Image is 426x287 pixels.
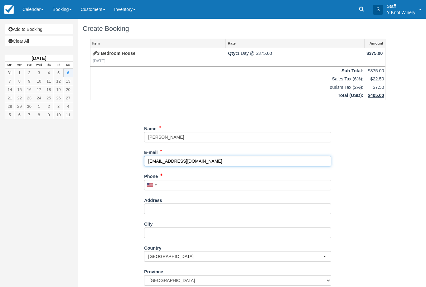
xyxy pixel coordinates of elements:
[144,123,156,132] label: Name
[63,94,73,102] a: 27
[144,171,158,180] label: Phone
[15,69,24,77] a: 1
[364,66,385,75] td: $375.00
[34,111,44,119] a: 8
[226,39,364,48] a: Rate
[54,62,63,69] th: Fri
[90,39,225,48] a: Item
[15,102,24,111] a: 29
[144,219,152,227] label: City
[44,77,54,85] a: 11
[93,58,224,64] em: [DATE]
[364,48,385,66] td: $375.00
[5,24,73,34] a: Add to Booking
[144,180,159,190] div: United States: +1
[34,102,44,111] a: 1
[364,83,385,92] td: $7.50
[44,111,54,119] a: 9
[226,48,364,66] td: 1 Day @ $375.00
[54,102,63,111] a: 3
[63,69,73,77] a: 6
[63,62,73,69] th: Sat
[93,51,135,56] a: 3 Bedroom House
[5,85,15,94] a: 14
[63,85,73,94] a: 20
[15,77,24,85] a: 8
[5,36,73,46] a: Clear All
[15,85,24,94] a: 15
[144,147,157,156] label: E-mail
[34,62,44,69] th: Wed
[34,69,44,77] a: 3
[364,75,385,83] td: $22.50
[5,111,15,119] a: 5
[90,83,365,92] td: Tourism Tax (2%):
[144,195,162,204] label: Address
[148,253,323,260] span: [GEOGRAPHIC_DATA]
[338,93,363,98] strong: Total ( ):
[4,5,14,14] img: checkfront-main-nav-mini-logo.png
[54,77,63,85] a: 12
[368,93,384,98] u: $405.00
[24,94,34,102] a: 23
[44,69,54,77] a: 4
[44,94,54,102] a: 25
[144,251,331,262] button: [GEOGRAPHIC_DATA]
[5,69,15,77] a: 31
[144,266,163,275] label: Province
[5,94,15,102] a: 21
[31,56,46,61] strong: [DATE]
[34,85,44,94] a: 17
[351,93,360,98] span: USD
[24,102,34,111] a: 30
[24,85,34,94] a: 16
[24,111,34,119] a: 7
[63,77,73,85] a: 13
[44,102,54,111] a: 2
[144,243,161,251] label: Country
[15,111,24,119] a: 6
[63,111,73,119] a: 11
[5,62,15,69] th: Sun
[54,94,63,102] a: 26
[24,62,34,69] th: Tue
[34,94,44,102] a: 24
[5,102,15,111] a: 28
[54,111,63,119] a: 10
[63,102,73,111] a: 4
[54,69,63,77] a: 5
[365,39,385,48] a: Amount
[341,68,363,73] strong: Sub-Total:
[24,77,34,85] a: 9
[387,9,415,16] p: Y Knot Winery
[90,75,365,83] td: Sales Tax (6%):
[387,3,415,9] p: Staff
[373,5,383,15] div: S
[44,62,54,69] th: Thu
[15,62,24,69] th: Mon
[34,77,44,85] a: 10
[83,25,393,32] h1: Create Booking
[44,85,54,94] a: 18
[24,69,34,77] a: 2
[5,77,15,85] a: 7
[15,94,24,102] a: 22
[54,85,63,94] a: 19
[228,51,237,56] strong: Qty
